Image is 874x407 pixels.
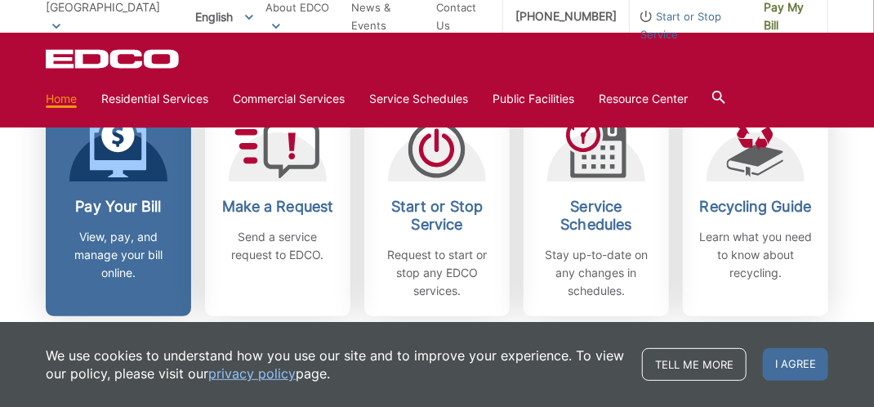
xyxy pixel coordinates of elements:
a: privacy policy [208,365,296,382]
a: Tell me more [642,348,747,381]
a: Resource Center [599,90,688,108]
a: Residential Services [101,90,208,108]
h2: Start or Stop Service [377,198,497,234]
a: EDCD logo. Return to the homepage. [46,49,181,69]
span: English [183,3,265,30]
a: Public Facilities [493,90,574,108]
p: Stay up-to-date on any changes in schedules. [536,246,657,300]
a: Recycling Guide Learn what you need to know about recycling. [683,100,828,316]
p: Learn what you need to know about recycling. [695,228,816,282]
h2: Make a Request [217,198,338,216]
span: I agree [763,348,828,381]
p: Request to start or stop any EDCO services. [377,246,497,300]
a: Pay Your Bill View, pay, and manage your bill online. [46,100,191,316]
h2: Service Schedules [536,198,657,234]
p: We use cookies to understand how you use our site and to improve your experience. To view our pol... [46,347,626,382]
a: Home [46,90,77,108]
a: Commercial Services [233,90,345,108]
a: Make a Request Send a service request to EDCO. [205,100,350,316]
a: Service Schedules Stay up-to-date on any changes in schedules. [524,100,669,316]
p: View, pay, and manage your bill online. [58,228,179,282]
h2: Pay Your Bill [58,198,179,216]
h2: Recycling Guide [695,198,816,216]
p: Send a service request to EDCO. [217,228,338,264]
a: Service Schedules [369,90,468,108]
